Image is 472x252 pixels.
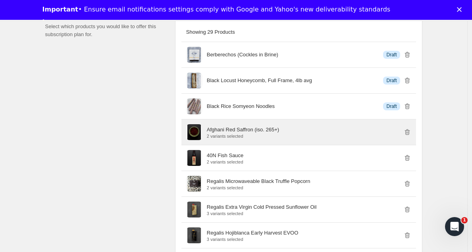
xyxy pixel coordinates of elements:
img: Black Locust Honeycomb, Full Frame, 4lb avg [187,73,201,88]
div: Close [457,7,465,12]
p: 2 variants selected [207,185,310,190]
img: Regalis Extra Virgin Cold Pressed Sunflower Oil [187,202,201,217]
span: Draft [386,52,397,58]
p: 40N Fish Sauce [207,152,244,160]
p: Black Locust Honeycomb, Full Frame, 4lb avg [207,77,312,85]
img: Black Rice Somyeon Noodles [187,98,201,114]
p: 2 variants selected [207,160,244,164]
img: Regalis Microwaveable Black Truffle Popcorn [187,176,201,192]
p: Regalis Extra Virgin Cold Pressed Sunflower Oil [207,203,317,211]
img: Berberechos (Cockles in Brine) [187,47,201,63]
img: Afghani Red Saffron (iso. 265+) [187,124,201,140]
span: Showing 29 Products [186,29,235,35]
img: Regalis Hojiblanca Early Harvest EVOO [187,227,201,243]
p: 3 variants selected [207,237,298,242]
p: Regalis Hojiblanca Early Harvest EVOO [207,229,298,237]
p: 3 variants selected [207,211,317,216]
img: 40N Fish Sauce [187,150,201,166]
p: 2 variants selected [207,134,279,139]
b: Important [42,6,78,13]
p: Select which products you would like to offer this subscription plan for. [45,23,162,38]
p: Regalis Microwaveable Black Truffle Popcorn [207,177,310,185]
a: Learn more [42,18,83,27]
span: 1 [461,217,468,223]
div: • Ensure email notifications settings comply with Google and Yahoo's new deliverability standards [42,6,391,13]
p: Black Rice Somyeon Noodles [207,102,275,110]
iframe: Intercom live chat [445,217,464,236]
p: Afghani Red Saffron (iso. 265+) [207,126,279,134]
span: Draft [386,77,397,84]
p: Berberechos (Cockles in Brine) [207,51,278,59]
span: Draft [386,103,397,110]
